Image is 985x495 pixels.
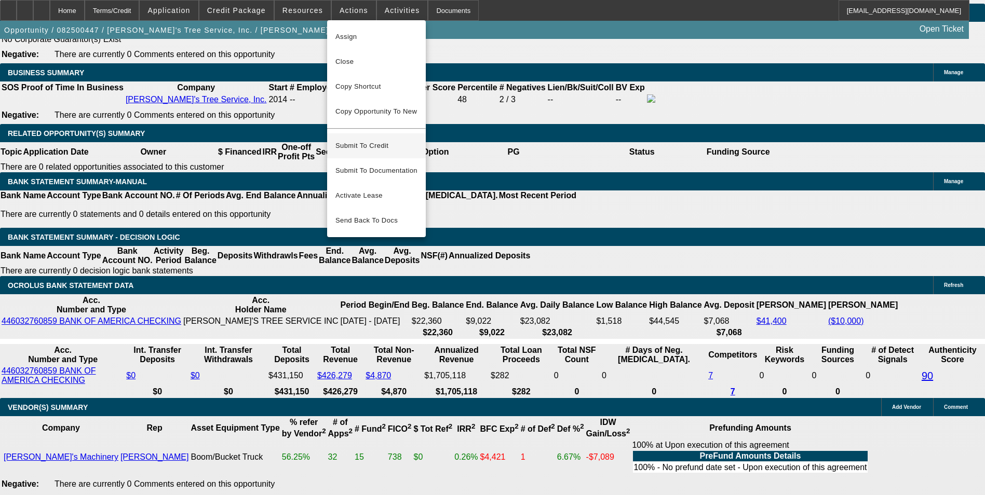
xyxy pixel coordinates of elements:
span: Copy Opportunity To New [335,107,417,115]
span: Assign [335,31,417,43]
span: Submit To Credit [335,140,417,152]
span: Close [335,56,417,68]
span: Submit To Documentation [335,164,417,177]
span: Copy Shortcut [335,80,417,93]
span: Send Back To Docs [335,214,417,227]
span: Activate Lease [335,189,417,202]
